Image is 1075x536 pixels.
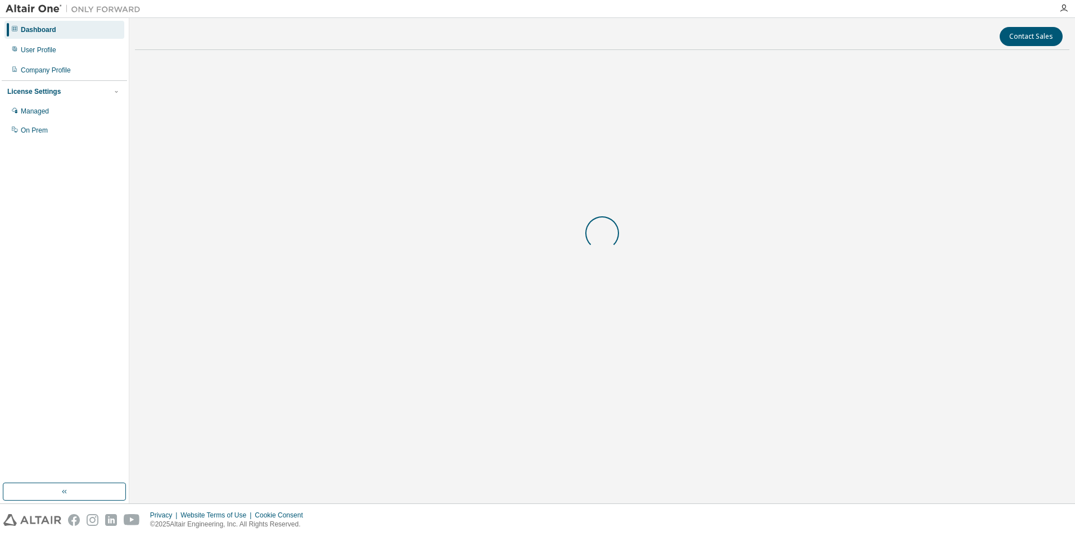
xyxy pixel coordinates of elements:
div: Managed [21,107,49,116]
div: Cookie Consent [255,511,309,520]
img: instagram.svg [87,514,98,526]
div: Privacy [150,511,180,520]
img: youtube.svg [124,514,140,526]
img: facebook.svg [68,514,80,526]
div: Website Terms of Use [180,511,255,520]
p: © 2025 Altair Engineering, Inc. All Rights Reserved. [150,520,310,529]
div: License Settings [7,87,61,96]
div: User Profile [21,46,56,54]
img: linkedin.svg [105,514,117,526]
div: Dashboard [21,25,56,34]
img: altair_logo.svg [3,514,61,526]
div: Company Profile [21,66,71,75]
div: On Prem [21,126,48,135]
button: Contact Sales [1000,27,1063,46]
img: Altair One [6,3,146,15]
